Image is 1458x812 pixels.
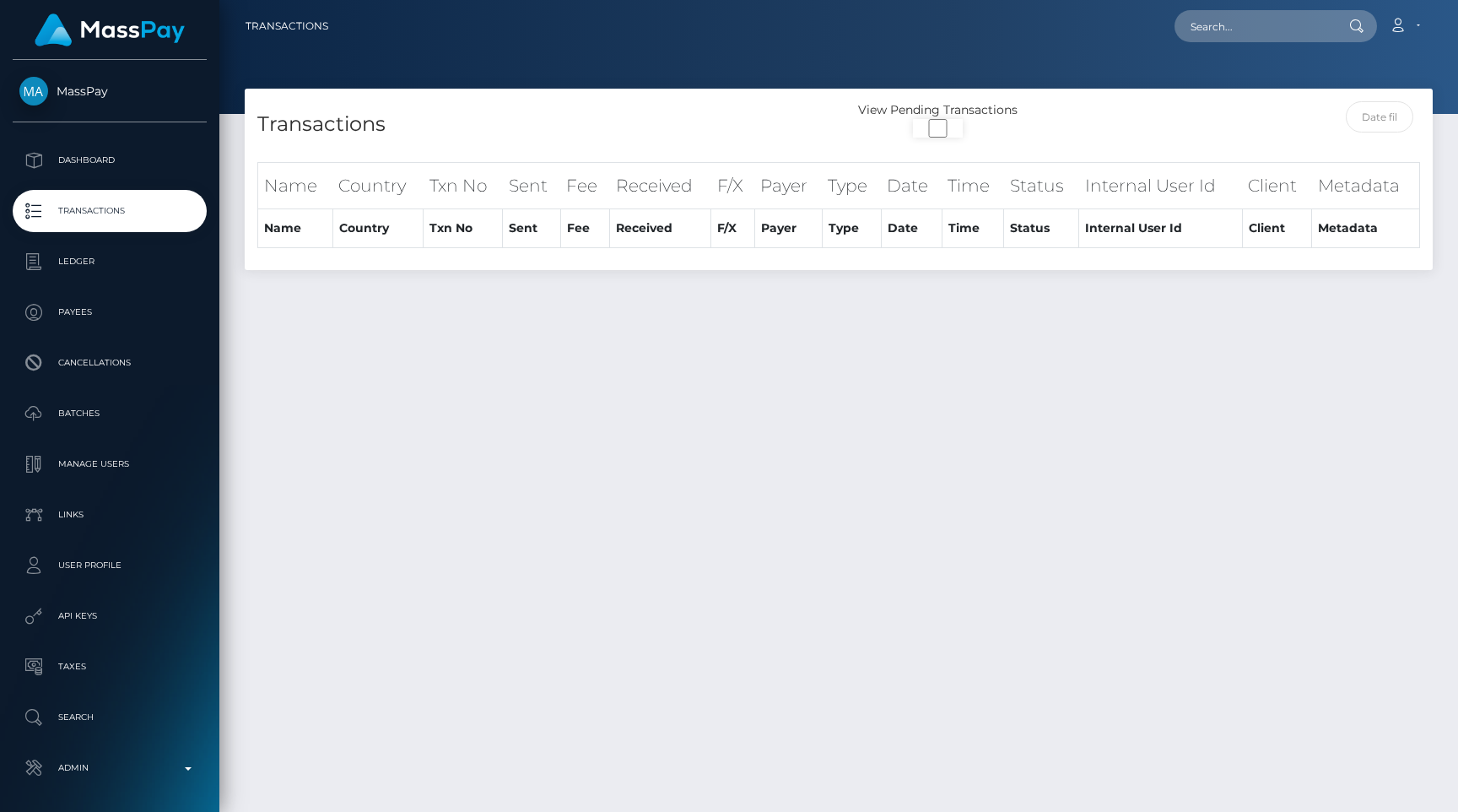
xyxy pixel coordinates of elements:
[503,209,561,248] th: Sent
[13,443,207,485] a: Manage Users
[1312,162,1420,208] th: Metadata
[19,401,200,426] p: Batches
[1079,162,1242,208] th: Internal User Id
[610,209,711,248] th: Received
[503,162,561,208] th: Sent
[13,392,207,435] a: Batches
[13,494,207,536] a: Links
[19,249,200,274] p: Ledger
[258,162,333,208] th: Name
[942,162,1003,208] th: Time
[257,110,826,139] h4: Transactions
[754,162,822,208] th: Payer
[881,162,942,208] th: Date
[13,696,207,739] a: Search
[19,553,200,578] p: User Profile
[560,162,609,208] th: Fee
[711,162,755,208] th: F/X
[942,209,1003,248] th: Time
[19,198,200,224] p: Transactions
[13,342,207,384] a: Cancellations
[1312,209,1420,248] th: Metadata
[1079,209,1242,248] th: Internal User Id
[13,595,207,637] a: API Keys
[13,291,207,333] a: Payees
[711,209,755,248] th: F/X
[19,300,200,325] p: Payees
[19,705,200,730] p: Search
[1004,162,1079,208] th: Status
[822,209,881,248] th: Type
[839,101,1037,119] div: View Pending Transactions
[332,209,424,248] th: Country
[13,544,207,587] a: User Profile
[13,241,207,283] a: Ledger
[610,162,711,208] th: Received
[424,209,503,248] th: Txn No
[19,604,200,629] p: API Keys
[19,452,200,477] p: Manage Users
[13,139,207,181] a: Dashboard
[1242,162,1311,208] th: Client
[35,14,185,46] img: MassPay Logo
[754,209,822,248] th: Payer
[13,84,207,99] span: MassPay
[1242,209,1311,248] th: Client
[246,8,328,44] a: Transactions
[19,654,200,679] p: Taxes
[881,209,942,248] th: Date
[19,77,48,106] img: MassPay
[19,755,200,781] p: Admin
[332,162,424,208] th: Country
[560,209,609,248] th: Fee
[19,350,200,376] p: Cancellations
[1174,10,1333,42] input: Search...
[19,148,200,173] p: Dashboard
[13,190,207,232] a: Transactions
[822,162,881,208] th: Type
[13,747,207,789] a: Admin
[19,502,200,528] p: Links
[1346,101,1414,133] input: Date filter
[258,209,333,248] th: Name
[424,162,503,208] th: Txn No
[1004,209,1079,248] th: Status
[13,646,207,688] a: Taxes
